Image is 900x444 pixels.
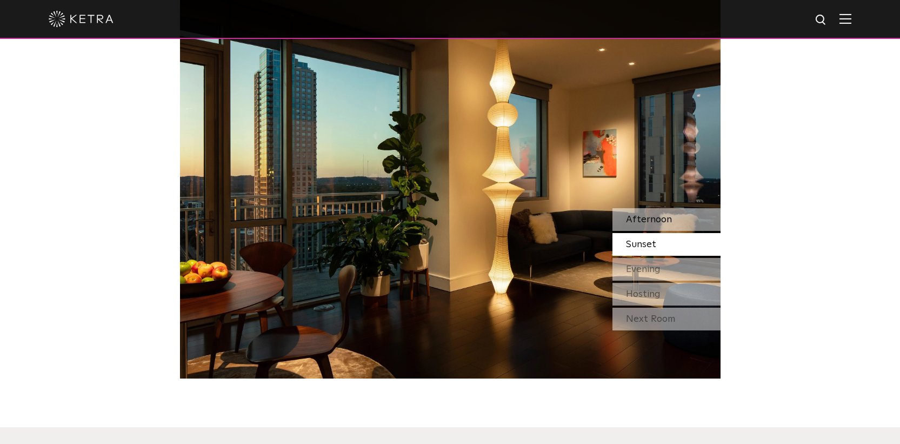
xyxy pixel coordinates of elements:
span: Afternoon [626,215,672,224]
div: Next Room [612,308,721,330]
img: Hamburger%20Nav.svg [839,14,851,24]
span: Sunset [626,240,656,249]
img: search icon [815,14,828,27]
span: Evening [626,264,661,274]
img: ketra-logo-2019-white [49,11,114,27]
span: Hosting [626,289,661,299]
